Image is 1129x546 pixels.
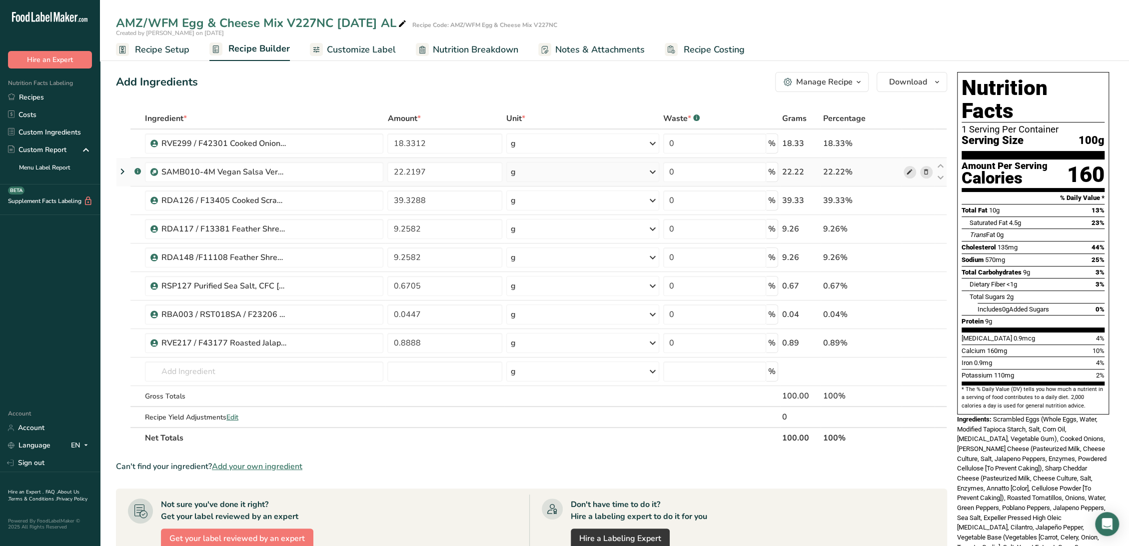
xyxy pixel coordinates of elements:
[962,192,1105,204] section: % Daily Value *
[71,439,92,451] div: EN
[8,186,24,194] div: BETA
[978,305,1049,313] span: Includes Added Sugars
[962,334,1012,342] span: [MEDICAL_DATA]
[970,231,986,238] i: Trans
[1079,134,1105,147] span: 100g
[1014,334,1035,342] span: 0.9mcg
[962,385,1105,410] section: * The % Daily Value (DV) tells you how much a nutrient in a serving of food contributes to a dail...
[782,112,807,124] span: Grams
[161,194,286,206] div: RDA126 / F13405 Cooked Scrambled Eggs, Deb El Food Products [DATE] AC
[1009,219,1021,226] span: 4.5g
[962,317,984,325] span: Protein
[782,223,819,235] div: 9.26
[412,20,557,29] div: Recipe Code: AMZ/WFM Egg & Cheese Mix V227NC
[511,308,516,320] div: g
[1007,280,1017,288] span: <1g
[161,337,286,349] div: RVE217 / F43177 Roasted Jalapeno Pepper, SupHerb Farms [DATE] AC
[1092,206,1105,214] span: 13%
[974,359,992,366] span: 0.9mg
[962,371,993,379] span: Potassium
[994,371,1014,379] span: 110mg
[511,280,516,292] div: g
[823,251,899,263] div: 9.26%
[823,308,899,320] div: 0.04%
[970,293,1005,300] span: Total Sugars
[161,137,286,149] div: RVE299 / F42301 Cooked Onion 12mm Diced, Red Oak Foods 02-07-240.02 CC
[161,308,286,320] div: RBA003 / RST018SA / F23206 [MEDICAL_DATA] Anhydrous, Sucroal [DATE] AC
[1096,305,1105,313] span: 0%
[970,219,1008,226] span: Saturated Fat
[212,460,302,472] span: Add your own ingredient
[997,231,1004,238] span: 0g
[987,347,1007,354] span: 160mg
[962,359,973,366] span: Iron
[116,14,408,32] div: AMZ/WFM Egg & Cheese Mix V227NC [DATE] AL
[684,43,745,56] span: Recipe Costing
[1092,256,1105,263] span: 25%
[226,412,238,422] span: Edit
[327,43,396,56] span: Customize Label
[985,256,1005,263] span: 570mg
[823,194,899,206] div: 39.33%
[962,206,988,214] span: Total Fat
[1092,219,1105,226] span: 23%
[116,460,947,472] div: Can't find your ingredient?
[145,391,383,401] div: Gross Totals
[962,243,996,251] span: Cholesterol
[135,43,189,56] span: Recipe Setup
[998,243,1018,251] span: 135mg
[8,488,43,495] a: Hire an Expert .
[823,390,899,402] div: 100%
[823,280,899,292] div: 0.67%
[1067,161,1105,188] div: 160
[506,112,525,124] span: Unit
[957,415,992,423] span: Ingredients:
[889,76,927,88] span: Download
[161,166,286,178] div: SAMB010-4M Vegan Salsa Verde Cook V113 [DATE] AF
[962,256,984,263] span: Sodium
[511,223,516,235] div: g
[877,72,947,92] button: Download
[823,112,865,124] span: Percentage
[8,495,56,502] a: Terms & Conditions .
[1096,359,1105,366] span: 4%
[962,347,986,354] span: Calcium
[387,112,420,124] span: Amount
[145,361,383,381] input: Add Ingredient
[1095,512,1119,536] div: Open Intercom Messenger
[1096,334,1105,342] span: 4%
[161,498,298,522] div: Not sure you've done it right? Get your label reviewed by an expert
[8,144,66,155] div: Custom Report
[8,488,79,502] a: About Us .
[665,38,745,61] a: Recipe Costing
[228,42,290,55] span: Recipe Builder
[1096,268,1105,276] span: 3%
[45,488,57,495] a: FAQ .
[796,76,853,88] div: Manage Recipe
[209,37,290,61] a: Recipe Builder
[8,518,92,530] div: Powered By FoodLabelMaker © 2025 All Rights Reserved
[1002,305,1009,313] span: 0g
[962,76,1105,122] h1: Nutrition Facts
[416,38,518,61] a: Nutrition Breakdown
[1007,293,1014,300] span: 2g
[56,495,87,502] a: Privacy Policy
[962,134,1024,147] span: Serving Size
[663,112,700,124] div: Waste
[310,38,396,61] a: Customize Label
[511,194,516,206] div: g
[823,337,899,349] div: 0.89%
[782,194,819,206] div: 39.33
[116,38,189,61] a: Recipe Setup
[989,206,1000,214] span: 10g
[8,436,50,454] a: Language
[511,365,516,377] div: g
[970,231,995,238] span: Fat
[782,137,819,149] div: 18.33
[782,337,819,349] div: 0.89
[1092,243,1105,251] span: 44%
[782,251,819,263] div: 9.26
[1023,268,1030,276] span: 9g
[511,251,516,263] div: g
[571,498,707,522] div: Don't have time to do it? Hire a labeling expert to do it for you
